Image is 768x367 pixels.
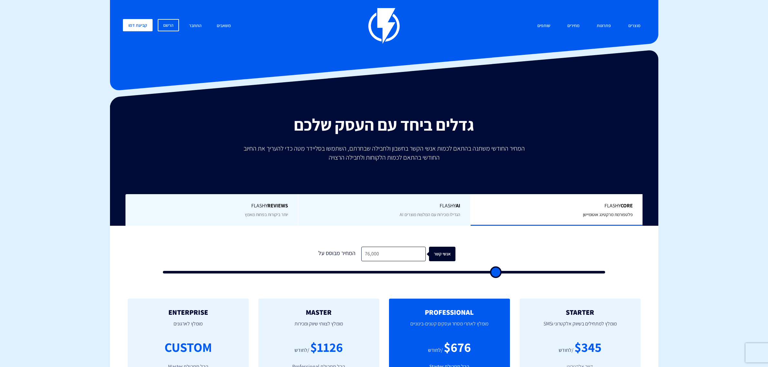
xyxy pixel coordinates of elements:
[434,247,460,261] div: אנשי קשר
[239,144,529,162] p: המחיר החודשי משתנה בהתאם לכמות אנשי הקשר בחשבון ולחבילה שבחרתם, השתמשו בסליידר מטה כדי להעריך את ...
[399,316,500,338] p: מומלץ לאתרי מסחר ועסקים קטנים-בינוניים
[400,212,460,217] span: הגדילו מכירות עם המלצות מוצרים AI
[313,247,361,261] div: המחיר מבוסס על
[165,338,212,356] div: CUSTOM
[137,316,239,338] p: מומלץ לארגונים
[184,19,206,33] a: התחבר
[583,212,633,217] span: פלטפורמת מרקטינג אוטומיישן
[268,308,370,316] h2: MASTER
[533,19,555,33] a: שותפים
[135,202,288,210] span: Flashy
[267,202,288,209] b: REVIEWS
[212,19,236,33] a: משאבים
[310,338,343,356] div: $1126
[456,202,460,209] b: AI
[294,347,309,354] div: /לחודש
[137,308,239,316] h2: ENTERPRISE
[574,338,602,356] div: $345
[529,308,631,316] h2: STARTER
[115,115,653,134] h2: גדלים ביחד עם העסק שלכם
[245,212,288,217] span: יותר ביקורות בפחות מאמץ
[158,19,179,31] a: הרשם
[428,347,443,354] div: /לחודש
[529,316,631,338] p: מומלץ למתחילים בשיווק אלקטרוני וSMS
[123,19,153,31] a: קביעת דמו
[268,316,370,338] p: מומלץ לצוותי שיווק ומכירות
[563,19,584,33] a: מחירים
[559,347,574,354] div: /לחודש
[480,202,633,210] span: Flashy
[399,308,500,316] h2: PROFESSIONAL
[621,202,633,209] b: Core
[592,19,616,33] a: פתרונות
[623,19,645,33] a: מוצרים
[308,202,461,210] span: Flashy
[444,338,471,356] div: $676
